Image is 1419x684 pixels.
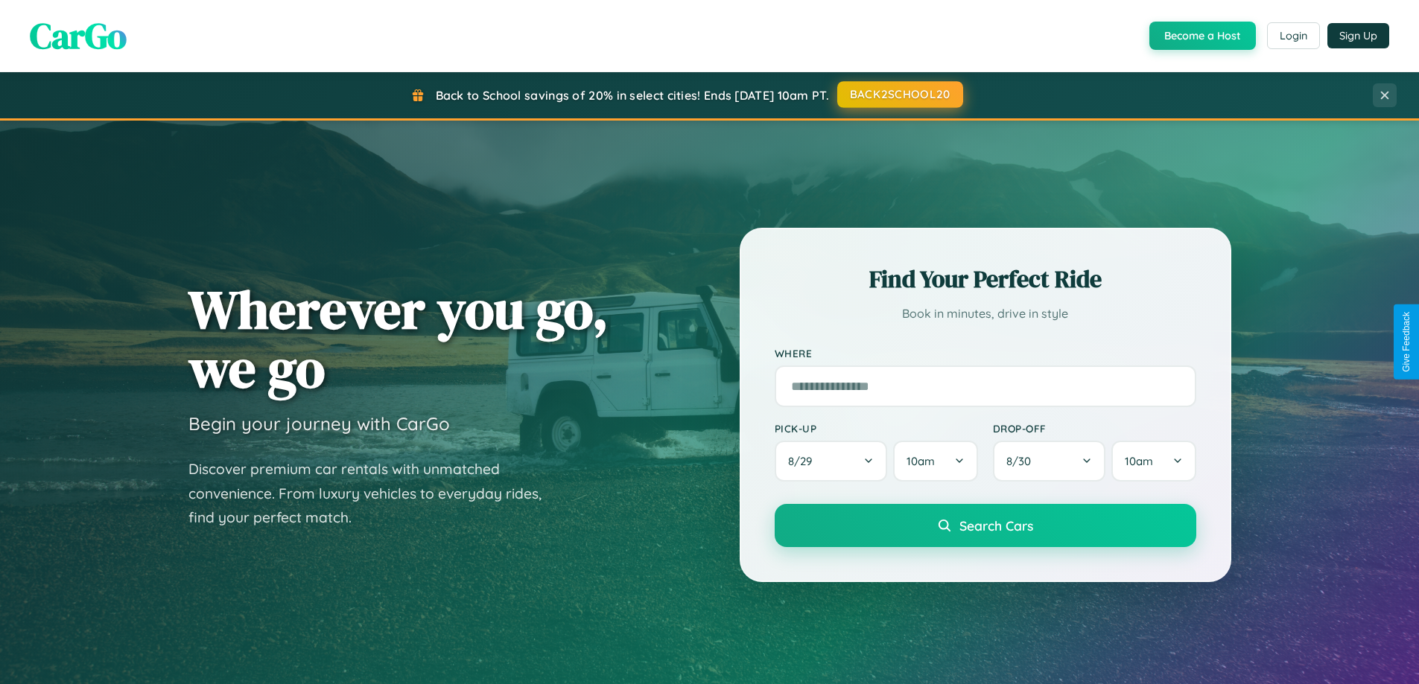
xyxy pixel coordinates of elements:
span: 10am [907,454,935,468]
button: Search Cars [775,504,1196,547]
span: 8 / 30 [1006,454,1038,468]
button: 10am [893,441,977,482]
p: Discover premium car rentals with unmatched convenience. From luxury vehicles to everyday rides, ... [188,457,561,530]
button: Sign Up [1327,23,1389,48]
h2: Find Your Perfect Ride [775,263,1196,295]
span: Search Cars [959,517,1033,534]
span: 8 / 29 [788,454,819,468]
label: Where [775,347,1196,359]
label: Pick-up [775,422,978,435]
h3: Begin your journey with CarGo [188,412,450,435]
button: 8/30 [993,441,1106,482]
button: 10am [1111,441,1196,482]
p: Book in minutes, drive in style [775,303,1196,325]
button: BACK2SCHOOL20 [837,81,963,108]
h1: Wherever you go, we go [188,280,609,397]
div: Give Feedback [1401,312,1412,372]
span: 10am [1125,454,1153,468]
button: 8/29 [775,441,888,482]
span: CarGo [30,11,127,60]
button: Login [1267,22,1320,49]
label: Drop-off [993,422,1196,435]
span: Back to School savings of 20% in select cities! Ends [DATE] 10am PT. [436,88,829,103]
button: Become a Host [1149,22,1256,50]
